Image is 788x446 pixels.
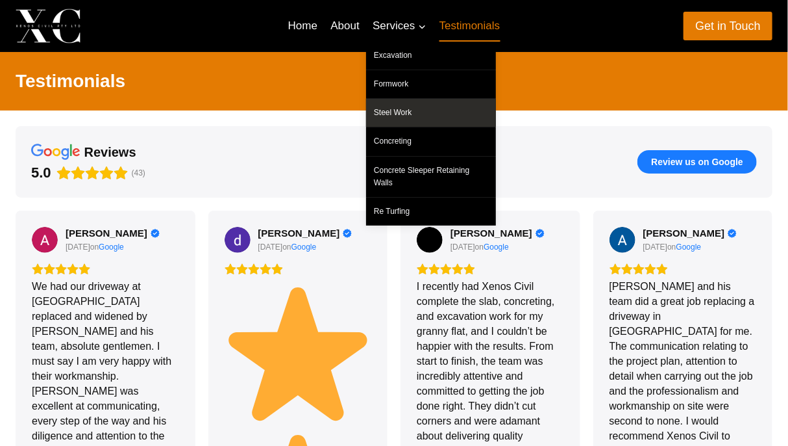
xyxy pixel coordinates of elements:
div: Verified Customer [536,229,545,238]
div: Google [99,242,124,252]
a: View on Google [99,242,124,252]
img: Andrew Stassen [609,227,635,253]
span: [PERSON_NAME] [66,228,147,239]
nav: Primary Navigation [281,10,506,42]
a: Xenos Civil [16,8,182,43]
img: Xenos Civil [16,8,80,43]
a: View on Google [225,227,251,253]
div: Rating: 5.0 out of 5 [417,263,564,275]
div: 5.0 [31,164,51,182]
a: Testimonials [433,10,507,42]
div: Google [676,242,702,252]
div: on [258,242,291,252]
a: Get in Touch [683,12,772,40]
div: [DATE] [643,242,668,252]
span: Review us on Google [651,156,743,168]
span: (43) [132,168,145,177]
a: View on Google [484,242,509,252]
button: Child menu of Services [366,10,433,42]
a: Excavation [366,42,496,70]
div: Rating: 5.0 out of 5 [225,263,372,275]
img: Adrian Revell [32,227,58,253]
p: Xenos Civil [92,16,182,36]
img: ⭐️ [225,279,372,426]
div: [DATE] [258,242,283,252]
span: [PERSON_NAME] [258,228,340,239]
span: [PERSON_NAME] [643,228,725,239]
a: Review by Adrian Revell [66,228,160,239]
a: View on Google [291,242,317,252]
a: View on Google [609,227,635,253]
img: Hazar Cevikoglu [417,227,443,253]
a: View on Google [417,227,443,253]
div: Verified Customer [728,229,737,238]
div: [DATE] [450,242,475,252]
img: damon fyson [225,227,251,253]
div: Google [291,242,317,252]
div: Google [484,242,509,252]
a: Review by Andrew Stassen [643,228,737,239]
a: About [324,10,366,42]
div: Rating: 5.0 out of 5 [32,263,179,275]
div: on [66,242,99,252]
div: on [643,242,676,252]
button: Review us on Google [637,150,757,174]
div: [DATE] [66,242,90,252]
a: View on Google [676,242,702,252]
h2: Testimonials [16,68,772,95]
a: Steel Work [366,99,496,127]
a: Home [281,10,324,42]
div: Rating: 5.0 out of 5 [31,164,128,182]
a: Concreting [366,127,496,155]
a: Review by Hazar Cevikoglu [450,228,545,239]
a: View on Google [32,227,58,253]
a: Formwork [366,70,496,98]
a: Review by damon fyson [258,228,352,239]
a: Concrete Sleeper Retaining Walls [366,157,496,197]
div: Rating: 5.0 out of 5 [609,263,757,275]
div: Verified Customer [151,229,160,238]
div: on [450,242,484,252]
a: Re Turfing [366,198,496,226]
span: [PERSON_NAME] [450,228,532,239]
div: reviews [84,144,136,161]
div: Verified Customer [343,229,352,238]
